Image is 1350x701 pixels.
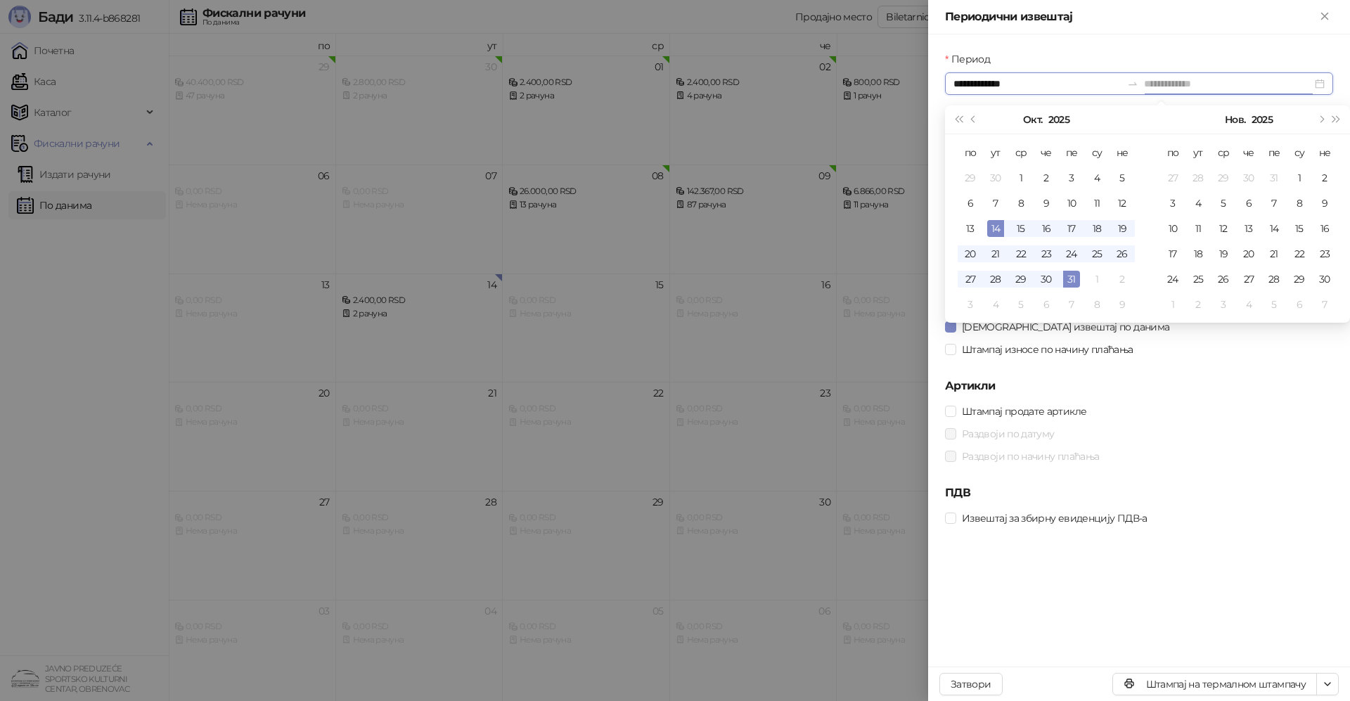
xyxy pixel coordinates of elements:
[1329,105,1344,134] button: Следећа година (Control + right)
[1312,216,1337,241] td: 2025-11-16
[956,510,1153,526] span: Извештај за збирну евиденцију ПДВ-а
[1313,105,1328,134] button: Следећи месец (PageDown)
[1190,220,1207,237] div: 11
[1291,271,1308,288] div: 29
[1291,195,1308,212] div: 8
[1266,220,1282,237] div: 14
[1240,169,1257,186] div: 30
[1059,165,1084,191] td: 2025-10-03
[1127,78,1138,89] span: swap-right
[983,241,1008,266] td: 2025-10-21
[1190,271,1207,288] div: 25
[1240,220,1257,237] div: 13
[966,105,982,134] button: Претходни месец (PageUp)
[1063,195,1080,212] div: 10
[1185,165,1211,191] td: 2025-10-28
[1110,292,1135,317] td: 2025-11-09
[1084,241,1110,266] td: 2025-10-25
[1316,245,1333,262] div: 23
[962,169,979,186] div: 29
[1110,191,1135,216] td: 2025-10-12
[1088,271,1105,288] div: 1
[962,271,979,288] div: 27
[1110,266,1135,292] td: 2025-11-02
[1008,191,1034,216] td: 2025-10-08
[1185,292,1211,317] td: 2025-12-02
[1063,169,1080,186] div: 3
[1063,271,1080,288] div: 31
[1312,266,1337,292] td: 2025-11-30
[1164,195,1181,212] div: 3
[1110,165,1135,191] td: 2025-10-05
[1287,241,1312,266] td: 2025-11-22
[1114,245,1131,262] div: 26
[1261,165,1287,191] td: 2025-10-31
[1215,245,1232,262] div: 19
[1261,140,1287,165] th: пе
[958,292,983,317] td: 2025-11-03
[1127,78,1138,89] span: to
[1088,220,1105,237] div: 18
[987,271,1004,288] div: 28
[1034,266,1059,292] td: 2025-10-30
[1023,105,1042,134] button: Изабери месец
[945,51,998,67] label: Период
[987,220,1004,237] div: 14
[939,673,1003,695] button: Затвори
[1038,220,1055,237] div: 16
[1059,241,1084,266] td: 2025-10-24
[956,426,1060,442] span: Раздвоји по датуму
[1059,140,1084,165] th: пе
[1291,220,1308,237] div: 15
[1160,191,1185,216] td: 2025-11-03
[1266,271,1282,288] div: 28
[1211,165,1236,191] td: 2025-10-29
[1211,292,1236,317] td: 2025-12-03
[1287,266,1312,292] td: 2025-11-29
[1114,169,1131,186] div: 5
[1312,241,1337,266] td: 2025-11-23
[1088,296,1105,313] div: 8
[1114,296,1131,313] div: 9
[1252,105,1273,134] button: Изабери годину
[1059,191,1084,216] td: 2025-10-10
[1261,191,1287,216] td: 2025-11-07
[1211,266,1236,292] td: 2025-11-26
[951,105,966,134] button: Претходна година (Control + left)
[1114,271,1131,288] div: 2
[1012,195,1029,212] div: 8
[1008,140,1034,165] th: ср
[956,319,1175,335] span: [DEMOGRAPHIC_DATA] извештај по данима
[1084,140,1110,165] th: су
[1291,169,1308,186] div: 1
[1012,220,1029,237] div: 15
[1291,245,1308,262] div: 22
[1316,195,1333,212] div: 9
[1034,140,1059,165] th: че
[1088,195,1105,212] div: 11
[1236,216,1261,241] td: 2025-11-13
[1110,140,1135,165] th: не
[1112,673,1317,695] button: Штампај на термалном штампачу
[1088,245,1105,262] div: 25
[945,8,1316,25] div: Периодични извештај
[1012,245,1029,262] div: 22
[1225,105,1245,134] button: Изабери месец
[1084,191,1110,216] td: 2025-10-11
[1088,169,1105,186] div: 4
[958,216,983,241] td: 2025-10-13
[1034,216,1059,241] td: 2025-10-16
[1059,266,1084,292] td: 2025-10-31
[1164,271,1181,288] div: 24
[956,404,1092,419] span: Штампај продате артикле
[1160,241,1185,266] td: 2025-11-17
[1240,195,1257,212] div: 6
[1215,169,1232,186] div: 29
[1038,169,1055,186] div: 2
[983,266,1008,292] td: 2025-10-28
[1012,271,1029,288] div: 29
[1059,216,1084,241] td: 2025-10-17
[1287,216,1312,241] td: 2025-11-15
[1236,165,1261,191] td: 2025-10-30
[1063,220,1080,237] div: 17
